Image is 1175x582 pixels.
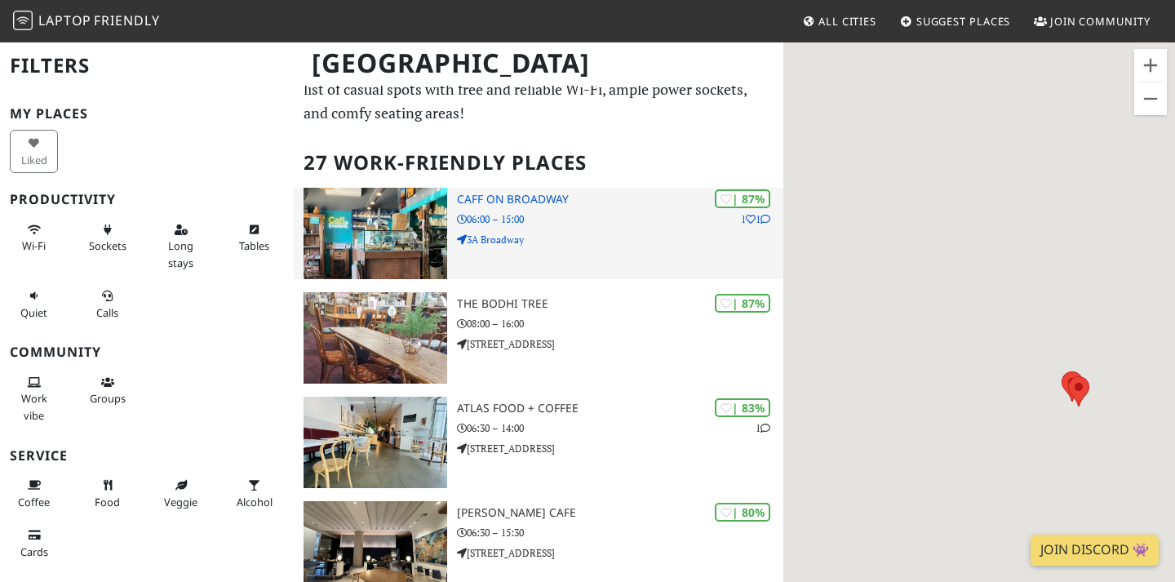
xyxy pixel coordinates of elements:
h2: 27 Work-Friendly Places [304,138,774,188]
span: Work-friendly tables [239,238,269,253]
button: Zoom in [1134,49,1167,82]
span: Join Community [1050,14,1151,29]
p: 06:30 – 15:30 [457,525,783,540]
h2: Filters [10,41,284,91]
a: The Bodhi Tree | 87% The Bodhi Tree 08:00 – 16:00 [STREET_ADDRESS] [294,292,783,384]
button: Groups [83,369,131,412]
a: Suggest Places [893,7,1018,36]
h3: Community [10,344,284,360]
span: Video/audio calls [96,305,118,320]
span: Suggest Places [916,14,1011,29]
h1: [GEOGRAPHIC_DATA] [299,41,780,86]
p: 3A Broadway [457,232,783,247]
button: Alcohol [230,472,278,515]
p: 08:00 – 16:00 [457,316,783,331]
a: LaptopFriendly LaptopFriendly [13,7,160,36]
h3: My Places [10,106,284,122]
div: | 80% [715,503,770,522]
a: Atlas Food + Coffee | 83% 1 Atlas Food + Coffee 06:30 – 14:00 [STREET_ADDRESS] [294,397,783,488]
div: | 83% [715,398,770,417]
a: Caff on Broadway | 87% 11 Caff on Broadway 06:00 – 15:00 3A Broadway [294,188,783,279]
p: [STREET_ADDRESS] [457,545,783,561]
h3: [PERSON_NAME] Cafe [457,506,783,520]
button: Sockets [83,216,131,260]
h3: Atlas Food + Coffee [457,402,783,415]
button: Wi-Fi [10,216,58,260]
span: Coffee [18,495,50,509]
img: Atlas Food + Coffee [304,397,447,488]
a: All Cities [796,7,883,36]
div: | 87% [715,294,770,313]
span: Laptop [38,11,91,29]
button: Long stays [157,216,205,276]
button: Coffee [10,472,58,515]
span: Quiet [20,305,47,320]
h3: The Bodhi Tree [457,297,783,311]
span: People working [21,391,47,422]
span: Friendly [94,11,159,29]
span: Veggie [164,495,197,509]
span: Credit cards [20,544,48,559]
button: Calls [83,282,131,326]
span: Power sockets [89,238,126,253]
p: 06:00 – 15:00 [457,211,783,227]
div: | 87% [715,189,770,208]
span: All Cities [818,14,876,29]
img: The Bodhi Tree [304,292,447,384]
p: 1 1 [741,211,770,227]
button: Food [83,472,131,515]
p: [STREET_ADDRESS] [457,336,783,352]
h3: Productivity [10,192,284,207]
button: Tables [230,216,278,260]
img: LaptopFriendly [13,11,33,30]
p: [STREET_ADDRESS] [457,441,783,456]
a: Join Discord 👾 [1031,535,1159,566]
button: Zoom out [1134,82,1167,115]
img: Caff on Broadway [304,188,447,279]
span: Group tables [90,391,126,406]
span: Food [95,495,120,509]
a: Join Community [1027,7,1157,36]
h3: Service [10,448,284,464]
span: Stable Wi-Fi [22,238,46,253]
span: Long stays [168,238,193,269]
button: Veggie [157,472,205,515]
h3: Caff on Broadway [457,193,783,207]
p: 06:30 – 14:00 [457,420,783,436]
p: 1 [756,420,770,436]
button: Cards [10,522,58,565]
button: Work vibe [10,369,58,429]
span: Alcohol [237,495,273,509]
button: Quiet [10,282,58,326]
